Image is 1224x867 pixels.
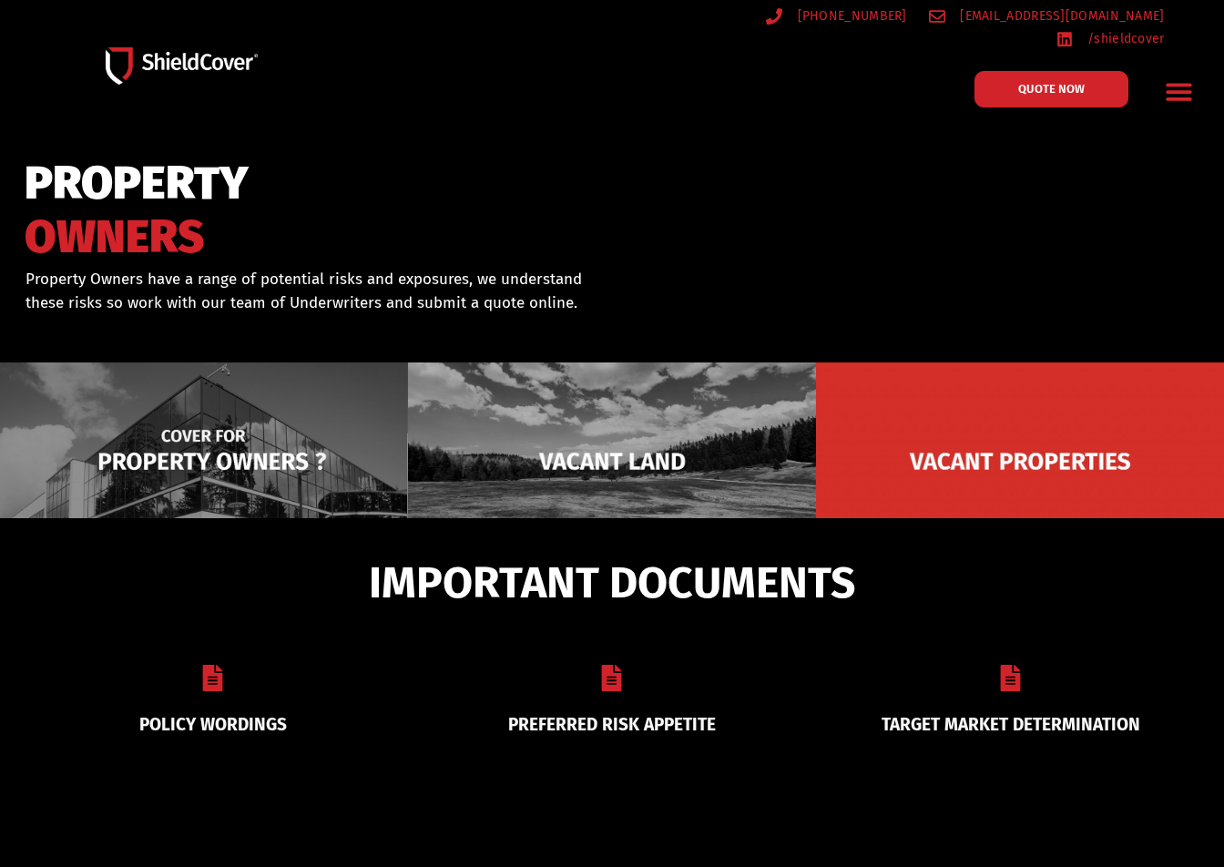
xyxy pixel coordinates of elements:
a: QUOTE NOW [974,71,1128,107]
a: [PHONE_NUMBER] [766,5,907,27]
div: Menu Toggle [1158,70,1200,113]
span: [EMAIL_ADDRESS][DOMAIN_NAME] [955,5,1164,27]
img: Vacant Land liability cover [408,362,816,560]
a: /shieldcover [1056,27,1165,50]
a: POLICY WORDINGS [139,714,287,735]
span: QUOTE NOW [1018,83,1085,95]
p: Property Owners have a range of potential risks and exposures, we understand these risks so work ... [25,268,591,314]
span: /shieldcover [1083,27,1165,50]
span: [PHONE_NUMBER] [793,5,907,27]
a: TARGET MARKET DETERMINATION [882,714,1140,735]
img: Shield-Cover-Underwriting-Australia-logo-full [106,47,258,85]
span: PROPERTY [25,165,249,202]
span: IMPORTANT DOCUMENTS [369,566,855,600]
a: PREFERRED RISK APPETITE [508,714,716,735]
a: [EMAIL_ADDRESS][DOMAIN_NAME] [929,5,1165,27]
